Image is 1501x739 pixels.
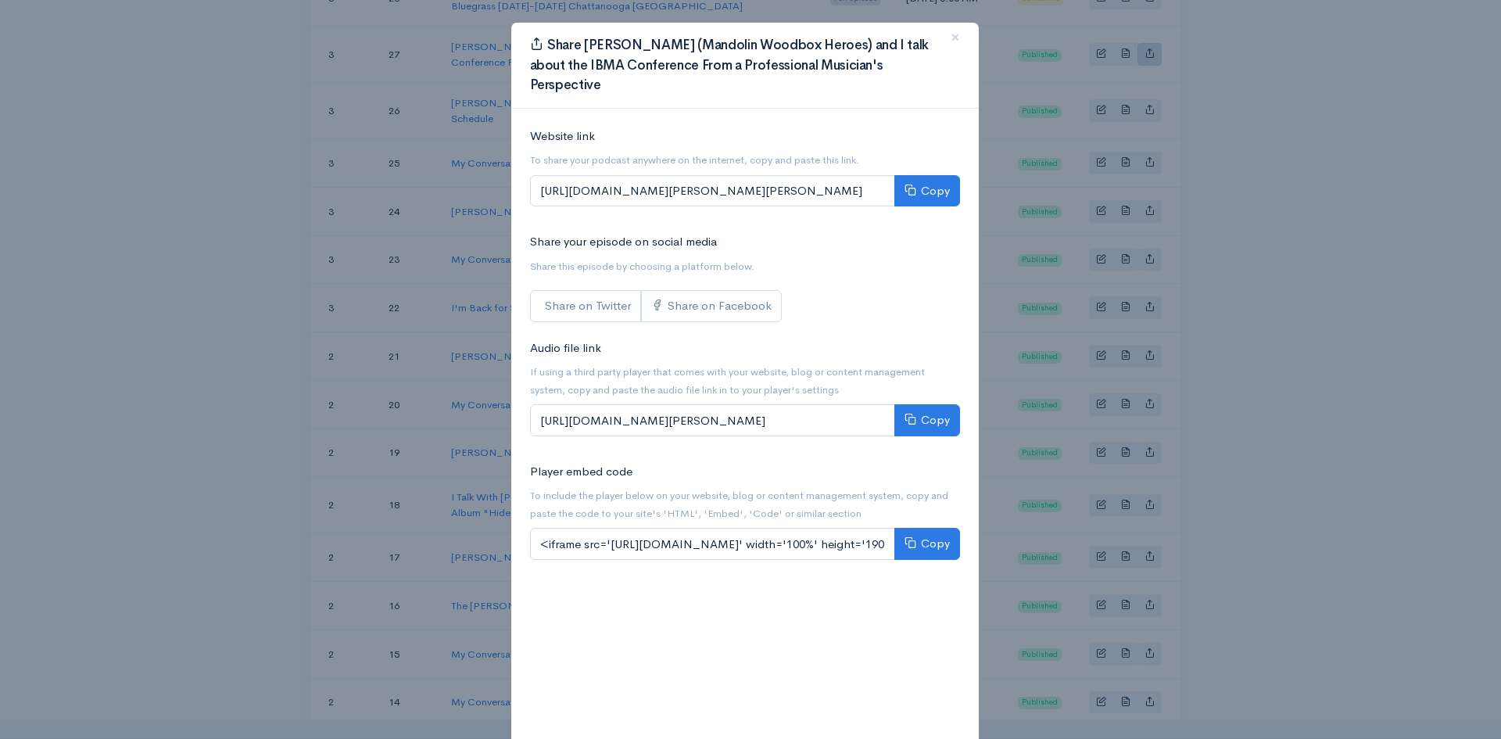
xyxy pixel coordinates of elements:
[530,153,859,167] small: To share your podcast anywhere on the internet, copy and paste this link.
[894,528,960,560] button: Copy
[530,463,632,481] label: Player embed code
[530,528,895,560] input: <iframe src='[URL][DOMAIN_NAME]' width='100%' height='190' frameborder='0' scrolling='no' seamles...
[530,489,948,520] small: To include the player below on your website, blog or content management system, copy and paste th...
[530,260,754,273] small: Share this episode by choosing a platform below.
[530,127,595,145] label: Website link
[641,290,782,322] a: Share on Facebook
[932,16,979,59] button: Close
[894,404,960,436] button: Copy
[530,365,925,396] small: If using a third party player that comes with your website, blog or content management system, co...
[530,290,782,322] div: Social sharing links
[530,233,717,251] label: Share your episode on social media
[951,26,960,48] span: ×
[530,175,895,207] input: [URL][DOMAIN_NAME][PERSON_NAME][PERSON_NAME]
[530,37,930,93] span: Share [PERSON_NAME] (Mandolin Woodbox Heroes) and I talk about the IBMA Conference From a Profess...
[530,339,601,357] label: Audio file link
[530,290,641,322] a: Share on Twitter
[530,404,895,436] input: [URL][DOMAIN_NAME][PERSON_NAME]
[894,175,960,207] button: Copy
